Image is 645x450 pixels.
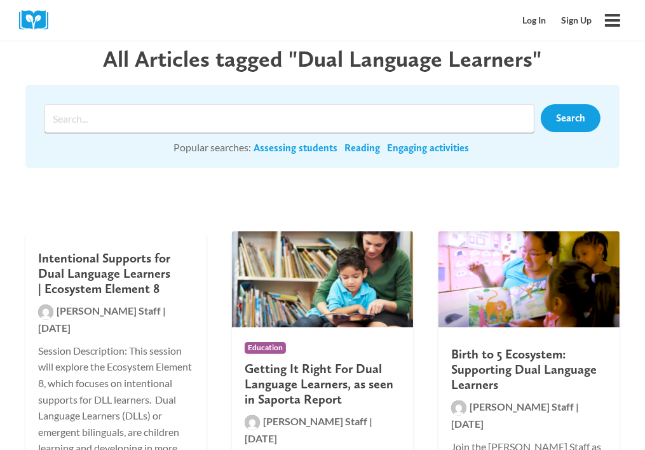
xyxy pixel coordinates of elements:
[163,304,166,317] span: |
[599,7,626,34] button: Open menu
[44,104,541,133] form: Search form
[245,432,277,444] span: [DATE]
[38,322,71,334] span: [DATE]
[245,342,286,354] span: Education
[104,45,542,72] span: All Articles tagged "Dual Language Learners"
[451,346,607,392] h2: Birth to 5 Ecosystem: Supporting Dual Language Learners
[57,304,161,317] span: [PERSON_NAME] Staff
[553,8,599,32] a: Sign Up
[576,400,579,412] span: |
[263,415,367,427] span: [PERSON_NAME] Staff
[344,141,380,155] a: Reading
[254,141,337,155] a: Assessing students
[38,250,194,296] h2: Intentional Supports for Dual Language Learners | Ecosystem Element 8
[470,400,574,412] span: [PERSON_NAME] Staff
[44,104,534,133] input: Search input
[541,104,601,132] a: Search
[387,141,469,155] a: Engaging activities
[556,112,585,124] span: Search
[173,141,251,153] span: Popular searches:
[451,418,484,430] span: [DATE]
[19,10,57,30] img: Cox Campus
[369,415,372,427] span: |
[245,361,400,407] h2: Getting It Right For Dual Language Learners, as seen in Saporta Report
[515,8,553,32] a: Log In
[515,8,599,32] nav: Secondary Mobile Navigation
